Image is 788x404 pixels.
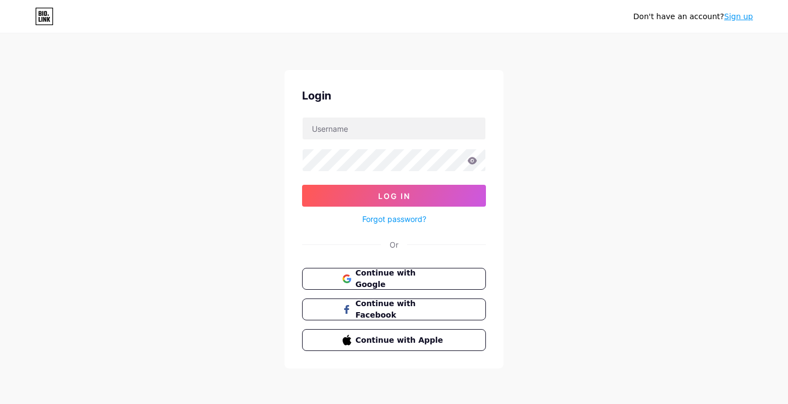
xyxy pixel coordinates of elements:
[724,12,753,21] a: Sign up
[362,213,426,225] a: Forgot password?
[302,87,486,104] div: Login
[356,335,446,346] span: Continue with Apple
[302,329,486,351] button: Continue with Apple
[356,267,446,290] span: Continue with Google
[390,239,398,250] div: Or
[302,268,486,290] button: Continue with Google
[302,185,486,207] button: Log In
[633,11,753,22] div: Don't have an account?
[303,118,485,139] input: Username
[378,191,410,201] span: Log In
[302,298,486,320] button: Continue with Facebook
[356,298,446,321] span: Continue with Facebook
